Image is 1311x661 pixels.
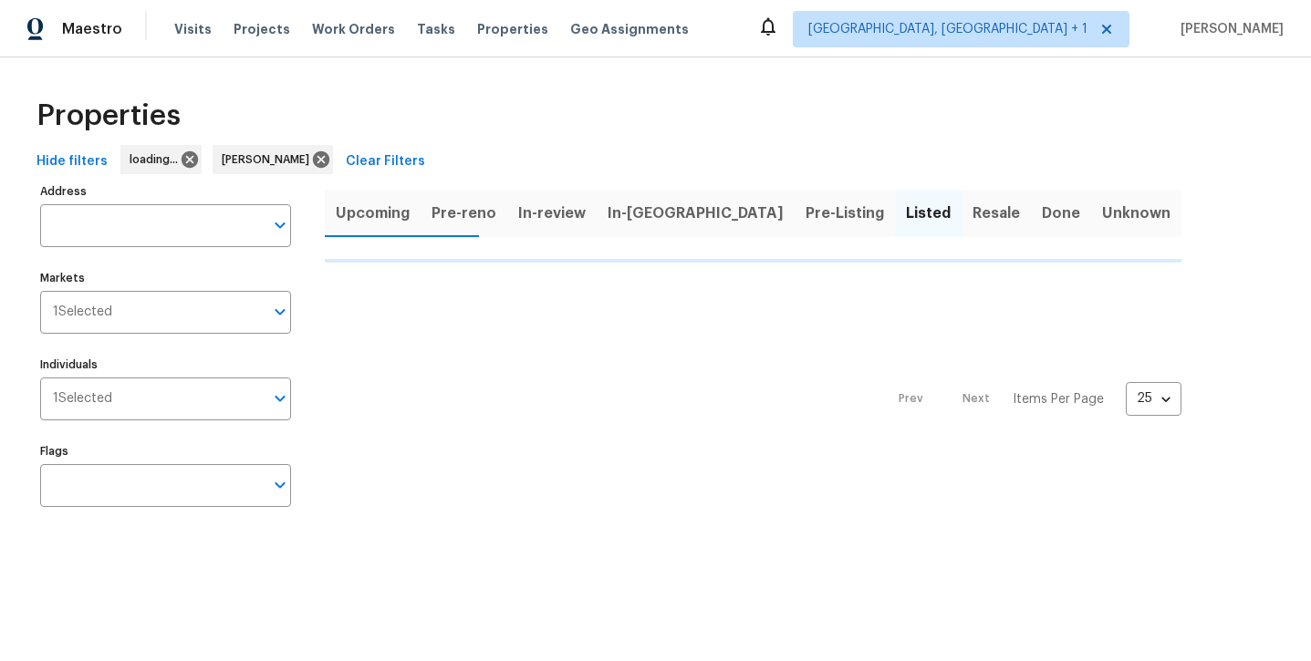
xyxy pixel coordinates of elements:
[518,201,586,226] span: In-review
[36,107,181,125] span: Properties
[120,145,202,174] div: loading...
[174,20,212,38] span: Visits
[40,186,291,197] label: Address
[1126,375,1181,422] div: 25
[234,20,290,38] span: Projects
[213,145,333,174] div: [PERSON_NAME]
[973,201,1020,226] span: Resale
[267,472,293,498] button: Open
[1042,201,1080,226] span: Done
[312,20,395,38] span: Work Orders
[808,20,1087,38] span: [GEOGRAPHIC_DATA], [GEOGRAPHIC_DATA] + 1
[906,201,951,226] span: Listed
[130,150,185,169] span: loading...
[477,20,548,38] span: Properties
[62,20,122,38] span: Maestro
[267,386,293,411] button: Open
[53,391,112,407] span: 1 Selected
[338,145,432,179] button: Clear Filters
[1102,201,1171,226] span: Unknown
[40,273,291,284] label: Markets
[40,359,291,370] label: Individuals
[336,201,410,226] span: Upcoming
[222,150,317,169] span: [PERSON_NAME]
[40,446,291,457] label: Flags
[346,150,425,173] span: Clear Filters
[29,145,115,179] button: Hide filters
[267,212,293,238] button: Open
[1173,20,1284,38] span: [PERSON_NAME]
[53,305,112,320] span: 1 Selected
[608,201,784,226] span: In-[GEOGRAPHIC_DATA]
[432,201,496,226] span: Pre-reno
[417,23,455,36] span: Tasks
[1013,390,1104,408] p: Items Per Page
[267,299,293,325] button: Open
[881,274,1181,525] nav: Pagination Navigation
[806,201,884,226] span: Pre-Listing
[36,150,108,173] span: Hide filters
[570,20,689,38] span: Geo Assignments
